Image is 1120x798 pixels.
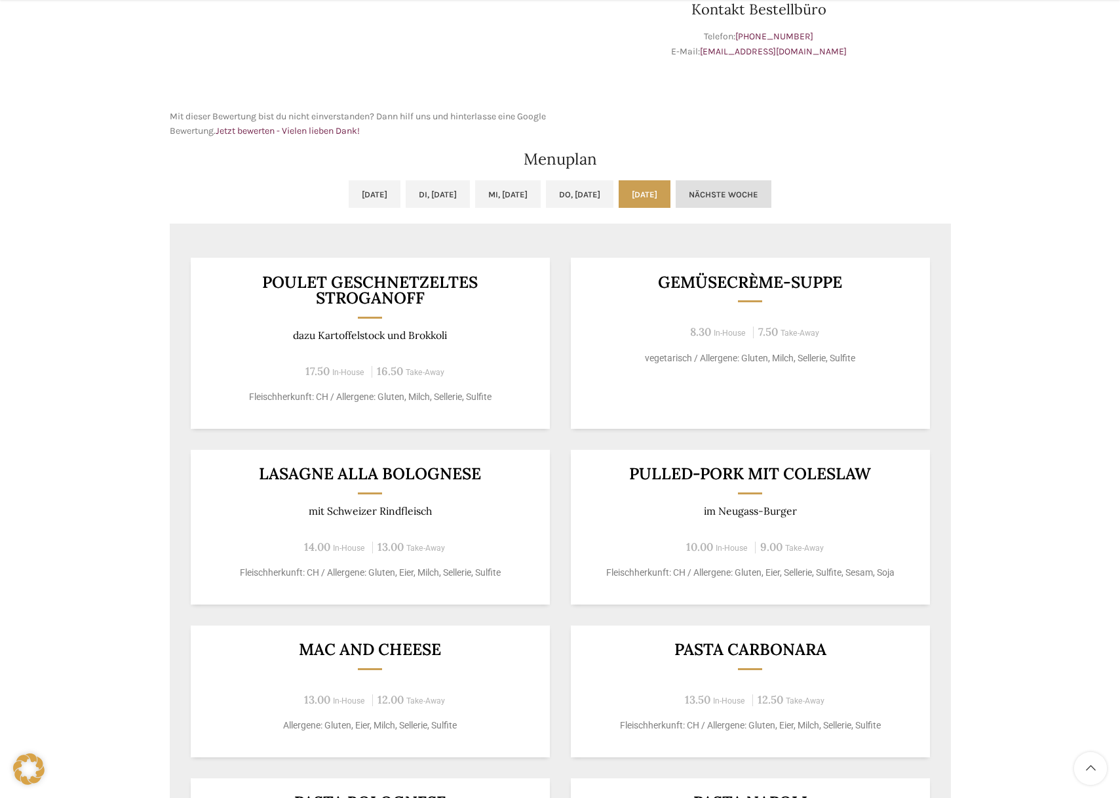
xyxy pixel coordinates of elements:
[406,696,445,706] span: Take-Away
[735,31,813,42] a: [PHONE_NUMBER]
[760,540,782,554] span: 9.00
[170,110,554,139] p: Mit dieser Bewertung bist du nicht einverstanden? Dann hilf uns und hinterlasse eine Google Bewer...
[587,566,914,580] p: Fleischherkunft: CH / Allergene: Gluten, Eier, Sellerie, Sulfite, Sesam, Soja
[758,692,783,707] span: 12.50
[587,274,914,290] h3: Gemüsecrème-Suppe
[685,692,710,707] span: 13.50
[206,505,533,517] p: mit Schweizer Rindfleisch
[332,368,364,377] span: In-House
[206,390,533,404] p: Fleischherkunft: CH / Allergene: Gluten, Milch, Sellerie, Sulfite
[587,505,914,517] p: im Neugass-Burger
[587,641,914,658] h3: Pasta Carbonara
[786,696,824,706] span: Take-Away
[206,566,533,580] p: Fleischherkunft: CH / Allergene: Gluten, Eier, Milch, Sellerie, Sulfite
[676,180,771,208] a: Nächste Woche
[567,30,951,59] p: Telefon: E-Mail:
[714,329,746,338] span: In-House
[333,544,365,553] span: In-House
[333,696,365,706] span: In-House
[619,180,670,208] a: [DATE]
[758,325,778,339] span: 7.50
[700,46,847,57] a: [EMAIL_ADDRESS][DOMAIN_NAME]
[304,692,330,707] span: 13.00
[713,696,745,706] span: In-House
[475,180,541,208] a: Mi, [DATE]
[304,540,330,554] span: 14.00
[587,351,914,365] p: vegetarisch / Allergene: Gluten, Milch, Sellerie, Sulfite
[781,329,819,338] span: Take-Away
[377,540,404,554] span: 13.00
[216,125,360,136] a: Jetzt bewerten - Vielen lieben Dank!
[567,2,951,16] h3: Kontakt Bestellbüro
[206,466,533,482] h3: LASAGNE ALLA BOLOGNESE
[305,364,330,378] span: 17.50
[1074,752,1107,785] a: Scroll to top button
[587,466,914,482] h3: Pulled-Pork mit Coleslaw
[406,180,470,208] a: Di, [DATE]
[546,180,613,208] a: Do, [DATE]
[686,540,713,554] span: 10.00
[377,692,404,707] span: 12.00
[206,329,533,342] p: dazu Kartoffelstock und Brokkoli
[206,719,533,732] p: Allergene: Gluten, Eier, Milch, Sellerie, Sulfite
[690,325,711,339] span: 8.30
[377,364,403,378] span: 16.50
[349,180,400,208] a: [DATE]
[785,544,824,553] span: Take-Away
[406,368,444,377] span: Take-Away
[587,719,914,732] p: Fleischherkunft: CH / Allergene: Gluten, Eier, Milch, Sellerie, Sulfite
[170,151,951,167] h2: Menuplan
[406,544,445,553] span: Take-Away
[206,641,533,658] h3: Mac and Cheese
[206,274,533,306] h3: Poulet Geschnetzeltes Stroganoff
[716,544,748,553] span: In-House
